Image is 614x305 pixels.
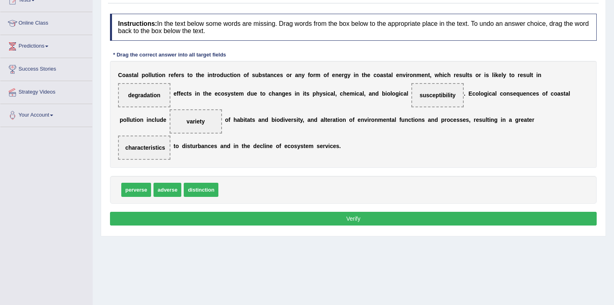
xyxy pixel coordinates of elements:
b: l [502,72,503,78]
b: i [297,117,298,123]
b: l [391,72,393,78]
b: o [234,72,237,78]
b: e [533,90,536,97]
a: Strategy Videos [0,81,92,101]
b: t [187,72,189,78]
b: e [288,117,291,123]
b: p [141,72,145,78]
b: y [228,90,231,97]
b: r [407,72,409,78]
b: a [404,90,407,97]
b: e [174,90,177,97]
b: n [278,90,282,97]
b: i [406,72,407,78]
b: e [180,90,184,97]
b: o [137,117,140,123]
b: c [227,72,230,78]
b: n [237,72,241,78]
b: s [252,117,255,123]
b: l [407,90,408,97]
b: t [509,72,511,78]
b: m [239,90,244,97]
b: u [156,117,160,123]
b: e [201,72,204,78]
b: i [355,90,356,97]
b: r [179,72,181,78]
b: a [557,90,560,97]
b: h [205,90,209,97]
b: o [123,117,127,123]
b: t [564,90,566,97]
b: n [298,72,302,78]
b: e [520,72,523,78]
b: o [542,90,546,97]
b: m [350,90,355,97]
b: t [305,90,307,97]
b: u [520,90,523,97]
b: o [511,72,515,78]
b: o [339,117,343,123]
b: c [489,90,492,97]
b: c [218,90,221,97]
a: Success Stories [0,58,92,78]
b: n [209,72,213,78]
b: t [362,72,364,78]
b: e [523,90,526,97]
b: t [203,90,205,97]
b: o [262,90,266,97]
b: c [500,90,503,97]
b: s [323,90,326,97]
b: b [259,72,262,78]
b: f [228,117,230,123]
b: s [293,117,297,123]
b: t [260,90,262,97]
b: e [396,72,399,78]
b: a [295,72,298,78]
b: r [168,72,170,78]
b: a [565,90,568,97]
b: i [536,72,538,78]
b: o [475,72,479,78]
b: l [492,72,494,78]
b: t [250,117,252,123]
b: s [280,72,283,78]
b: v [402,72,406,78]
b: o [392,90,396,97]
a: Predictions [0,35,92,55]
b: s [560,90,564,97]
b: h [316,90,319,97]
b: c [184,90,187,97]
b: n [342,117,346,123]
b: r [518,72,520,78]
b: s [536,90,539,97]
b: t [336,117,338,123]
b: e [327,117,330,123]
b: y [347,72,351,78]
b: e [456,72,459,78]
b: l [128,117,130,123]
b: c [472,90,475,97]
b: e [208,90,212,97]
b: d [265,117,268,123]
b: t [132,72,134,78]
b: c [356,90,359,97]
b: a [307,117,311,123]
b: e [163,117,166,123]
b: m [417,72,421,78]
b: n [538,72,541,78]
b: a [275,90,278,97]
b: y [319,90,323,97]
b: a [332,117,336,123]
b: e [338,72,342,78]
b: g [484,90,487,97]
b: f [327,72,329,78]
b: n [148,117,152,123]
b: o [145,72,149,78]
b: h [233,117,237,123]
b: p [313,90,316,97]
b: u [130,117,133,123]
b: t [325,117,327,123]
b: d [247,90,251,97]
b: n [425,72,428,78]
b: l [363,90,364,97]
